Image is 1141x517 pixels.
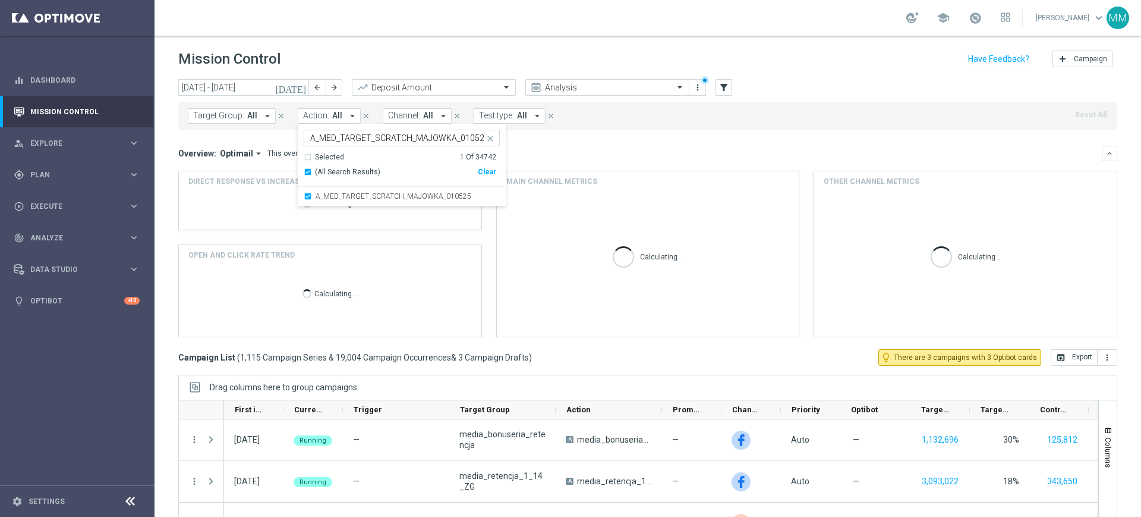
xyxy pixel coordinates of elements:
[13,202,140,211] div: play_circle_outline Execute keyboard_arrow_right
[1105,149,1114,158] i: keyboard_arrow_down
[1051,352,1117,362] multiple-options-button: Export to CSV
[479,111,514,121] span: Test type:
[30,171,128,178] span: Plan
[14,264,128,275] div: Data Studio
[1074,55,1107,63] span: Campaign
[188,108,276,124] button: Target Group: All arrow_drop_down
[314,287,357,299] p: Calculating...
[13,265,140,274] button: Data Studio keyboard_arrow_right
[672,476,679,487] span: —
[14,96,140,127] div: Mission Control
[128,232,140,243] i: keyboard_arrow_right
[791,477,809,486] span: Auto
[13,107,140,117] button: Mission Control
[732,472,751,491] img: Facebook Custom Audience
[234,476,260,487] div: 01 Sep 2025, Monday
[353,435,360,444] span: —
[460,405,510,414] span: Target Group
[1052,51,1112,67] button: add Campaign
[30,234,128,242] span: Analyze
[1058,54,1067,64] i: add
[791,435,809,444] span: Auto
[216,148,267,159] button: Optimail arrow_drop_down
[178,352,532,363] h3: Campaign List
[277,112,285,120] i: close
[352,79,516,96] ng-select: Deposit Amount
[304,187,500,206] div: A_MED_TARGET_SCRATCH_MAJOWKA_010525
[189,476,200,487] button: more_vert
[178,148,216,159] h3: Overview:
[262,111,273,121] i: arrow_drop_down
[1046,474,1079,489] button: 343,650
[234,434,260,445] div: 01 Sep 2025, Monday
[530,82,542,93] i: preview
[124,297,140,305] div: +10
[921,474,960,489] button: 3,093,022
[851,405,878,414] span: Optibot
[253,148,264,159] i: arrow_drop_down
[347,111,358,121] i: arrow_drop_down
[294,405,323,414] span: Current Status
[958,250,1001,262] p: Calculating...
[14,201,128,212] div: Execute
[298,152,506,206] ng-dropdown-panel: Options list
[13,139,140,148] button: person_search Explore keyboard_arrow_right
[298,130,506,206] ng-select: A_MED_TARGET_SCRATCH_MAJOWKA_010525
[354,405,382,414] span: Trigger
[240,352,451,363] span: 1,115 Campaign Series & 19,004 Campaign Occurrences
[486,134,495,143] i: close
[14,296,24,306] i: lightbulb
[1040,405,1068,414] span: Control Customers
[547,112,555,120] i: close
[894,352,1037,363] span: There are 3 campaigns with 3 Optibot cards
[235,405,263,414] span: First in Range
[14,201,24,212] i: play_circle_outline
[361,109,371,123] button: close
[30,140,128,147] span: Explore
[13,233,140,243] div: track_changes Analyze keyboard_arrow_right
[309,79,326,96] button: arrow_back
[1046,433,1079,447] button: 125,812
[460,152,496,162] div: 1 Of 34742
[14,75,24,86] i: equalizer
[732,431,751,450] div: Facebook Custom Audience
[13,296,140,306] div: lightbulb Optibot +10
[383,108,452,124] button: Channel: All arrow_drop_down
[566,436,573,443] span: A
[298,108,361,124] button: Action: All arrow_drop_down
[275,82,307,93] i: [DATE]
[452,109,462,123] button: close
[315,167,380,177] span: (All Search Results)
[716,79,732,96] button: filter_alt
[276,109,286,123] button: close
[921,405,950,414] span: Targeted Customers
[718,82,729,93] i: filter_alt
[332,111,342,121] span: All
[303,111,329,121] span: Action:
[1102,353,1112,362] i: more_vert
[14,233,128,243] div: Analyze
[693,83,702,92] i: more_vert
[824,176,919,187] h4: Other channel metrics
[294,476,332,487] colored-tag: Running
[189,434,200,445] button: more_vert
[14,138,24,149] i: person_search
[14,170,128,180] div: Plan
[438,111,449,121] i: arrow_drop_down
[506,176,597,187] h4: Main channel metrics
[529,352,532,363] span: )
[247,111,257,121] span: A_PREM-PEXTRA_TARGET_WIN_PN_500_190925
[792,405,820,414] span: Priority
[577,434,652,445] span: media_bonuseria_retencja
[220,148,253,159] span: Optimail
[330,83,338,92] i: arrow_forward
[30,285,124,317] a: Optibot
[484,131,494,141] button: close
[14,170,24,180] i: gps_fixed
[1003,435,1019,444] span: 30%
